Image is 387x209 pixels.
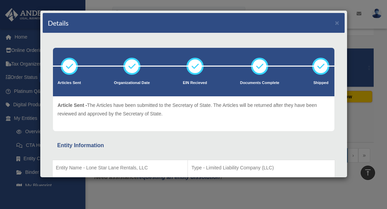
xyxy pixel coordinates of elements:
[312,80,329,86] p: Shipped
[114,80,150,86] p: Organizational Date
[240,80,279,86] p: Documents Complete
[56,164,184,172] p: Entity Name - Lone Star Lane Rentals, LLC
[48,18,69,28] h4: Details
[335,19,340,26] button: ×
[183,80,207,86] p: EIN Recieved
[58,101,330,118] p: The Articles have been submitted to the Secretary of State. The Articles will be returned after t...
[58,102,87,108] span: Article Sent -
[191,164,331,172] p: Type - Limited Liability Company (LLC)
[58,80,81,86] p: Articles Sent
[57,141,330,150] div: Entity Information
